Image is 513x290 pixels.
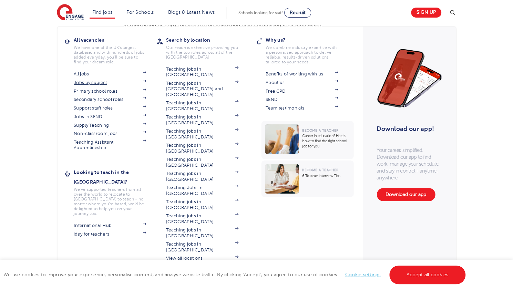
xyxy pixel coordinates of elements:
a: For Schools [126,10,154,15]
a: Blogs & Latest News [168,10,215,15]
a: Teaching Jobs in [GEOGRAPHIC_DATA] [166,185,238,196]
a: Teaching Assistant Apprenticeship [74,139,146,151]
a: Accept all cookies [389,266,466,284]
a: Become a Teacher6 Teacher Interview Tips [261,160,355,197]
img: Engage Education [57,4,84,21]
a: Supply Teaching [74,123,146,128]
p: We've supported teachers from all over the world to relocate to [GEOGRAPHIC_DATA] to teach - no m... [74,187,146,216]
a: Recruit [284,8,311,18]
h3: Why us? [266,35,348,45]
a: Teaching jobs in [GEOGRAPHIC_DATA] [166,128,238,140]
a: Jobs by subject [74,80,146,85]
p: We have one of the UK's largest database. and with hundreds of jobs added everyday. you'll be sur... [74,45,146,64]
a: Jobs in SEND [74,114,146,120]
h3: Download our app! [377,121,439,136]
p: Our reach is extensive providing you with the top roles across all of the [GEOGRAPHIC_DATA] [166,45,238,60]
a: About us [266,80,338,85]
a: Sign up [411,8,441,18]
span: Schools looking for staff [238,10,283,15]
a: Teaching jobs in [GEOGRAPHIC_DATA] [166,199,238,210]
a: Search by locationOur reach is extensive providing you with the top roles across all of the [GEOG... [166,35,249,60]
h3: All vacancies [74,35,156,45]
a: Teaching jobs in [GEOGRAPHIC_DATA] [166,171,238,182]
a: Non-classroom jobs [74,131,146,136]
a: Primary school roles [74,89,146,94]
a: Download our app [377,188,435,201]
a: Benefits of working with us [266,71,338,77]
a: Looking to teach in the [GEOGRAPHIC_DATA]?We've supported teachers from all over the world to rel... [74,167,156,216]
p: We combine industry expertise with a personalised approach to deliver reliable, results-driven so... [266,45,338,64]
a: Teaching jobs in [GEOGRAPHIC_DATA] [166,227,238,239]
a: View all locations [166,256,238,261]
a: Secondary school roles [74,97,146,102]
a: Teaching jobs in [GEOGRAPHIC_DATA] [166,157,238,168]
a: All jobs [74,71,146,77]
a: Cookie settings [345,272,381,277]
span: Become a Teacher [302,168,338,172]
span: Recruit [290,10,306,15]
a: All vacanciesWe have one of the UK's largest database. and with hundreds of jobs added everyday. ... [74,35,156,64]
a: Become a TeacherCareer in education? Here’s how to find the right school job for you [261,121,355,159]
a: Find jobs [92,10,113,15]
a: Team testimonials [266,105,338,111]
p: Career in education? Here’s how to find the right school job for you [302,133,350,149]
a: Teaching jobs in [GEOGRAPHIC_DATA] and [GEOGRAPHIC_DATA] [166,81,238,97]
a: Teaching jobs in [GEOGRAPHIC_DATA] [166,114,238,126]
a: Teaching jobs in [GEOGRAPHIC_DATA] [166,143,238,154]
a: Teaching jobs in [GEOGRAPHIC_DATA] [166,100,238,112]
a: Teaching jobs in [GEOGRAPHIC_DATA] [166,241,238,253]
a: iday for teachers [74,231,146,237]
a: Teaching jobs in [GEOGRAPHIC_DATA] [166,66,238,78]
p: 6 Teacher Interview Tips [302,173,350,178]
span: We use cookies to improve your experience, personalise content, and analyse website traffic. By c... [3,272,467,277]
h3: Looking to teach in the [GEOGRAPHIC_DATA]? [74,167,156,187]
a: Support staff roles [74,105,146,111]
a: International Hub [74,223,146,228]
p: Your career, simplified. Download our app to find work, manage your schedule, and stay in control... [377,147,442,181]
a: SEND [266,97,338,102]
span: Become a Teacher [302,128,338,132]
h3: Search by location [166,35,249,45]
a: Why us?We combine industry expertise with a personalised approach to deliver reliable, results-dr... [266,35,348,64]
a: Free CPD [266,89,338,94]
a: Teaching jobs in [GEOGRAPHIC_DATA] [166,213,238,225]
